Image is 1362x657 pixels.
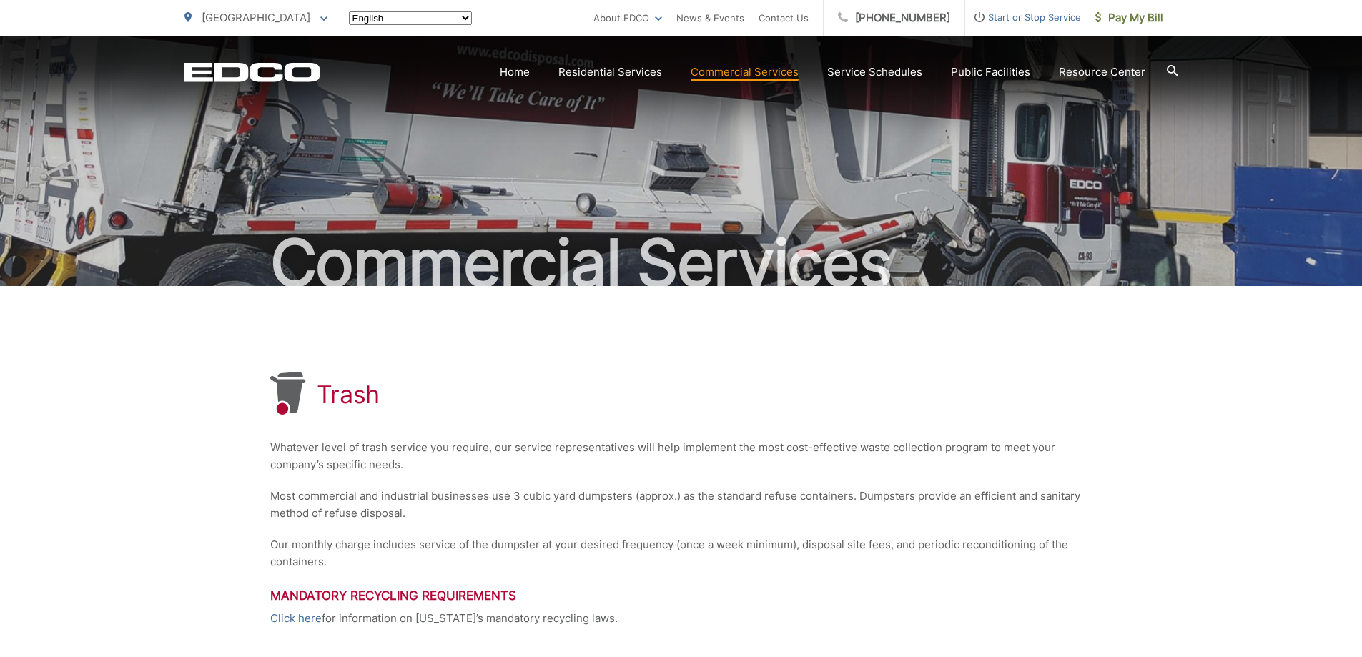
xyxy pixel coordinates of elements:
[676,9,744,26] a: News & Events
[593,9,662,26] a: About EDCO
[184,62,320,82] a: EDCD logo. Return to the homepage.
[827,64,922,81] a: Service Schedules
[349,11,472,25] select: Select a language
[270,610,322,627] a: Click here
[270,588,1092,603] h3: Mandatory Recycling Requirements
[500,64,530,81] a: Home
[691,64,799,81] a: Commercial Services
[759,9,809,26] a: Contact Us
[270,536,1092,570] p: Our monthly charge includes service of the dumpster at your desired frequency (once a week minimu...
[951,64,1030,81] a: Public Facilities
[270,439,1092,473] p: Whatever level of trash service you require, our service representatives will help implement the ...
[202,11,310,24] span: [GEOGRAPHIC_DATA]
[1095,9,1163,26] span: Pay My Bill
[270,610,1092,627] p: for information on [US_STATE]’s mandatory recycling laws.
[558,64,662,81] a: Residential Services
[1059,64,1145,81] a: Resource Center
[270,488,1092,522] p: Most commercial and industrial businesses use 3 cubic yard dumpsters (approx.) as the standard re...
[184,227,1178,299] h2: Commercial Services
[317,380,380,409] h1: Trash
